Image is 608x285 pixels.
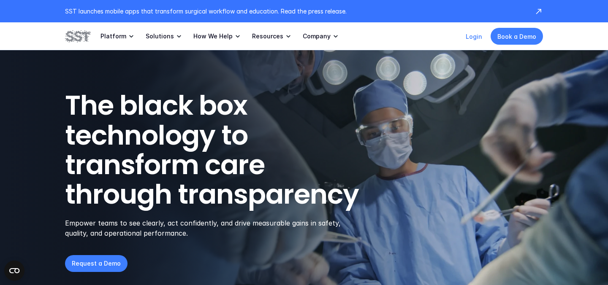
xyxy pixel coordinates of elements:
[193,32,233,40] p: How We Help
[65,255,128,272] a: Request a Demo
[72,259,121,268] p: Request a Demo
[252,32,283,40] p: Resources
[65,218,352,238] p: Empower teams to see clearly, act confidently, and drive measurable gains in safety, quality, and...
[466,33,482,40] a: Login
[65,91,399,210] h1: The black box technology to transform care through transparency
[303,32,331,40] p: Company
[497,32,536,41] p: Book a Demo
[100,22,136,50] a: Platform
[65,29,90,43] img: SST logo
[65,7,526,16] p: SST launches mobile apps that transform surgical workflow and education. Read the press release.
[4,261,24,281] button: Open CMP widget
[491,28,543,45] a: Book a Demo
[100,32,126,40] p: Platform
[146,32,174,40] p: Solutions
